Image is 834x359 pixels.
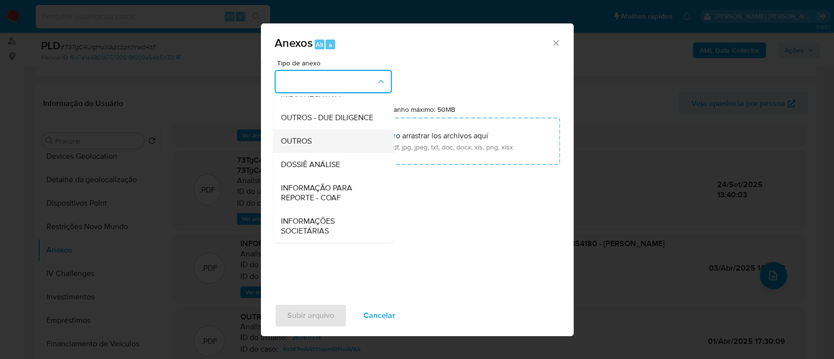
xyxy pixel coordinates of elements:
span: a [329,40,332,49]
label: Tamanho máximo: 50MB [382,105,455,114]
button: Cerrar [551,38,560,47]
span: Cancelar [364,305,395,326]
span: Alt [316,40,323,49]
span: INFORMAÇÃO PARA REPORTE - COAF [280,183,380,203]
span: MIDIA NEGATIVA [280,89,340,99]
span: DOSSIÊ ANÁLISE [280,160,340,169]
button: Cancelar [351,304,408,327]
span: Tipo de anexo [277,60,394,66]
span: OUTROS [280,136,311,146]
span: OUTROS - DUE DILIGENCE [280,113,373,123]
span: Anexos [275,34,313,51]
span: INFORMAÇÕES SOCIETÁRIAS [280,216,380,236]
